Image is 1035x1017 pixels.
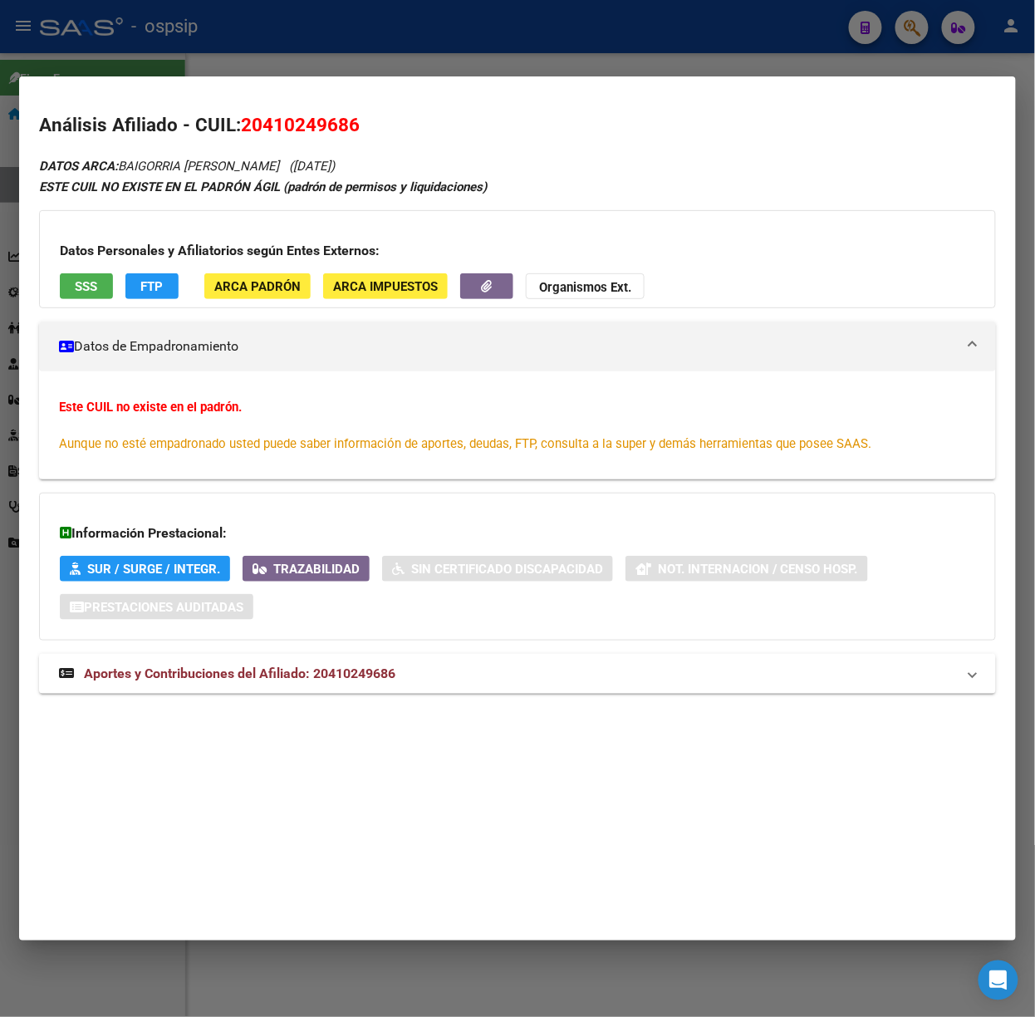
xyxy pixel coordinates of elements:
[59,436,872,451] span: Aunque no esté empadronado usted puede saber información de aportes, deudas, FTP, consulta a la s...
[526,273,645,299] button: Organismos Ext.
[241,114,360,135] span: 20410249686
[39,371,996,479] div: Datos de Empadronamiento
[39,159,279,174] span: BAIGORRIA [PERSON_NAME]
[60,273,113,299] button: SSS
[625,556,868,582] button: Not. Internacion / Censo Hosp.
[273,562,360,577] span: Trazabilidad
[84,600,243,615] span: Prestaciones Auditadas
[979,960,1018,1000] div: Open Intercom Messenger
[411,562,603,577] span: Sin Certificado Discapacidad
[125,273,179,299] button: FTP
[289,159,335,174] span: ([DATE])
[204,273,311,299] button: ARCA Padrón
[333,279,438,294] span: ARCA Impuestos
[87,562,220,577] span: SUR / SURGE / INTEGR.
[59,400,242,415] strong: Este CUIL no existe en el padrón.
[323,273,448,299] button: ARCA Impuestos
[39,111,996,140] h2: Análisis Afiliado - CUIL:
[658,562,858,577] span: Not. Internacion / Censo Hosp.
[39,179,487,194] strong: ESTE CUIL NO EXISTE EN EL PADRÓN ÁGIL (padrón de permisos y liquidaciones)
[60,556,230,582] button: SUR / SURGE / INTEGR.
[84,666,395,681] span: Aportes y Contribuciones del Afiliado: 20410249686
[539,280,631,295] strong: Organismos Ext.
[76,279,98,294] span: SSS
[39,654,996,694] mat-expansion-panel-header: Aportes y Contribuciones del Afiliado: 20410249686
[59,337,956,356] mat-panel-title: Datos de Empadronamiento
[214,279,301,294] span: ARCA Padrón
[60,594,253,620] button: Prestaciones Auditadas
[60,241,975,261] h3: Datos Personales y Afiliatorios según Entes Externos:
[243,556,370,582] button: Trazabilidad
[382,556,613,582] button: Sin Certificado Discapacidad
[141,279,164,294] span: FTP
[39,159,118,174] strong: DATOS ARCA:
[60,523,975,543] h3: Información Prestacional:
[39,322,996,371] mat-expansion-panel-header: Datos de Empadronamiento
